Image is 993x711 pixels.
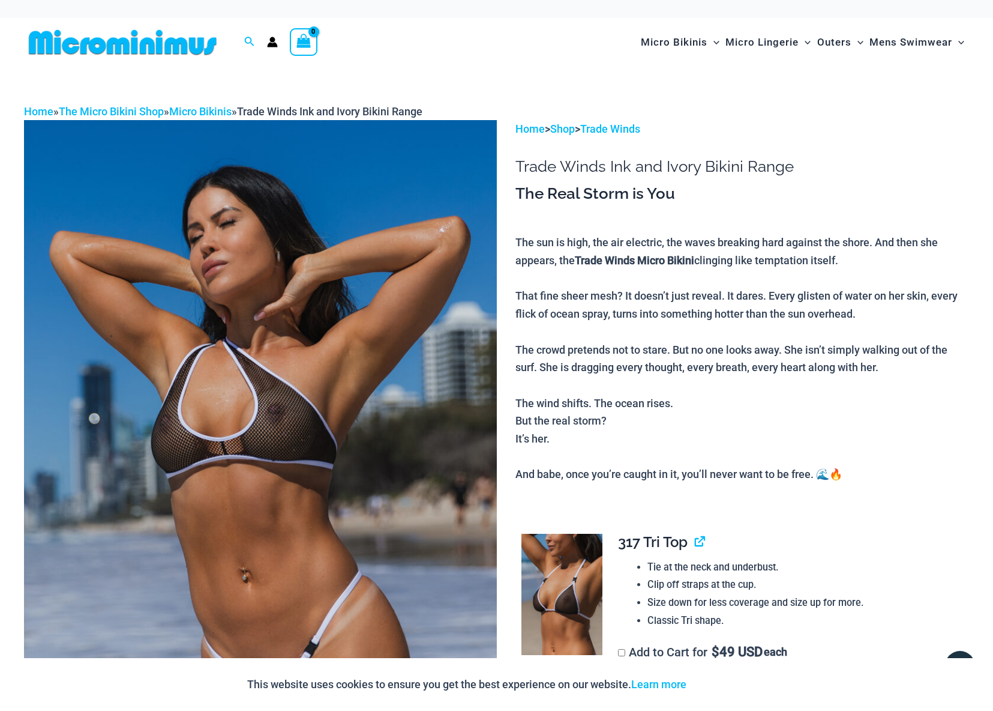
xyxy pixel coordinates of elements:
a: Home [24,105,53,118]
li: Classic Tri shape. [647,612,959,630]
a: Micro LingerieMenu ToggleMenu Toggle [722,24,814,61]
span: Micro Lingerie [725,27,799,58]
span: Mens Swimwear [869,27,952,58]
a: Search icon link [244,35,255,50]
a: Micro Bikinis [169,105,232,118]
li: Clip off straps at the cup. [647,576,959,594]
span: Micro Bikinis [641,27,707,58]
img: Tradewinds Ink and Ivory 317 Tri Top [521,534,602,656]
a: Shop [550,123,575,135]
a: Home [515,123,545,135]
h1: Trade Winds Ink and Ivory Bikini Range [515,157,969,176]
a: OutersMenu ToggleMenu Toggle [814,24,866,61]
b: Trade Winds Micro Bikini [575,254,694,267]
span: each [764,646,787,658]
p: This website uses cookies to ensure you get the best experience on our website. [247,676,686,694]
a: Trade Winds [580,123,640,135]
a: Learn more [631,678,686,691]
img: MM SHOP LOGO FLAT [24,29,221,56]
li: Size down for less coverage and size up for more. [647,594,959,612]
p: > > [515,120,969,138]
a: The Micro Bikini Shop [59,105,164,118]
span: $ [712,644,719,659]
span: 317 Tri Top [618,533,688,551]
button: Accept [695,670,746,699]
span: 49 USD [712,646,763,658]
span: Trade Winds Ink and Ivory Bikini Range [237,105,422,118]
span: Outers [817,27,851,58]
span: » » » [24,105,422,118]
input: Add to Cart for$49 USD each [618,649,625,656]
a: Account icon link [267,37,278,47]
a: View Shopping Cart, empty [290,28,317,56]
p: The sun is high, the air electric, the waves breaking hard against the shore. And then she appear... [515,234,969,483]
li: Tie at the neck and underbust. [647,558,959,576]
nav: Site Navigation [636,22,969,62]
a: Micro BikinisMenu ToggleMenu Toggle [638,24,722,61]
label: Add to Cart for [618,645,787,659]
h3: The Real Storm is You [515,184,969,204]
span: Menu Toggle [799,27,811,58]
span: Menu Toggle [851,27,863,58]
span: Menu Toggle [707,27,719,58]
span: Menu Toggle [952,27,964,58]
a: Mens SwimwearMenu ToggleMenu Toggle [866,24,967,61]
